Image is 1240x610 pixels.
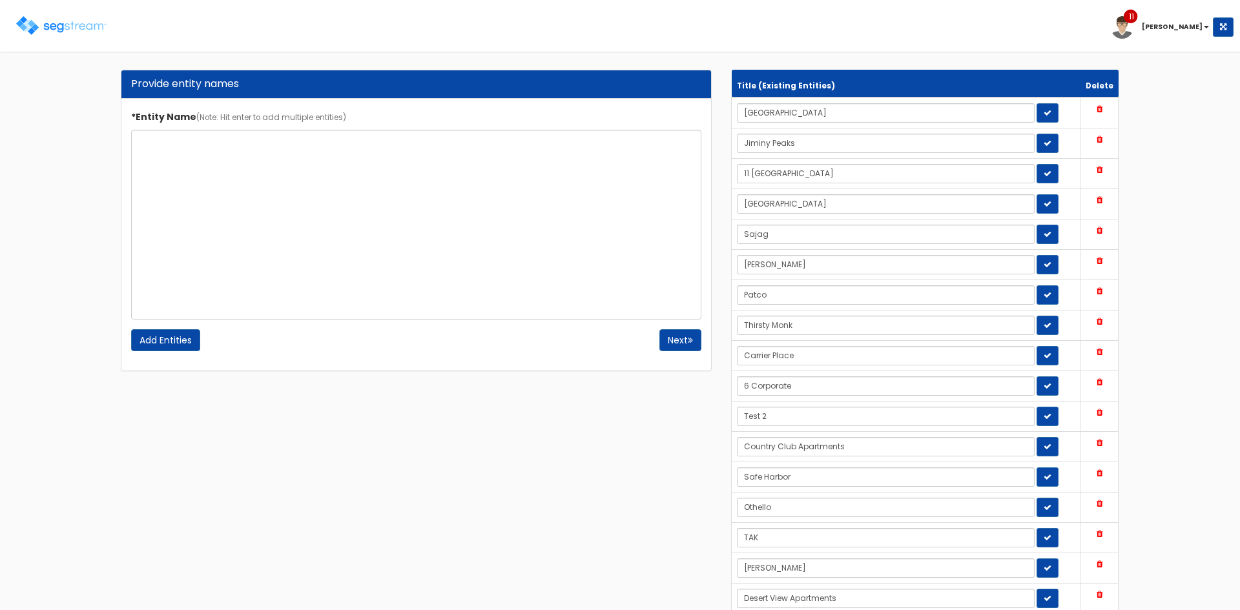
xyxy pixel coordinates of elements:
img: avatar.png [1111,16,1133,39]
small: Delete [1086,81,1113,91]
small: (Note: Hit enter to add multiple entities) [196,112,346,123]
b: [PERSON_NAME] [1142,22,1203,32]
button: Next [659,329,701,351]
div: Provide entity names [131,77,701,92]
small: Title (Existing Entities) [737,81,835,91]
span: 11 [1129,11,1134,23]
img: logo.png [16,16,107,35]
input: Add Entities [131,329,200,351]
label: *Entity Name [131,106,346,123]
